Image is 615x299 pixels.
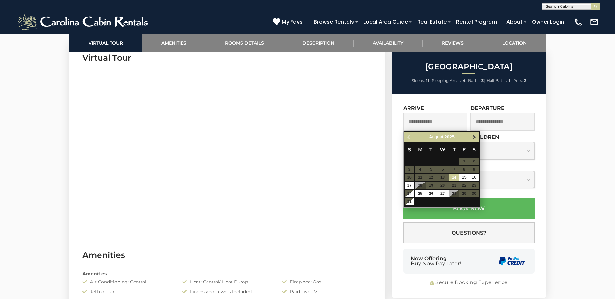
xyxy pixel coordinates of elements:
[432,76,467,85] li: |
[77,279,177,285] div: Air Conditioning: Central
[470,134,499,140] label: Children
[82,249,373,261] h3: Amenities
[414,16,450,28] a: Real Estate
[403,105,424,111] label: Arrive
[481,78,484,83] strong: 3
[440,147,445,153] span: Wednesday
[411,261,461,266] span: Buy Now Pay Later!
[311,16,357,28] a: Browse Rentals
[277,279,377,285] div: Fireplace: Gas
[77,271,377,277] div: Amenities
[529,16,567,28] a: Owner Login
[411,256,461,266] div: Now Offering
[426,78,429,83] strong: 11
[436,190,449,197] a: 27
[487,76,512,85] li: |
[206,34,283,52] a: Rooms Details
[403,222,535,243] button: Questions?
[468,78,480,83] span: Baths:
[405,190,414,197] a: 24
[283,34,354,52] a: Description
[408,147,411,153] span: Sunday
[77,288,177,295] div: Jetted Tub
[429,147,432,153] span: Tuesday
[354,34,423,52] a: Availability
[462,147,466,153] span: Friday
[472,147,476,153] span: Saturday
[69,34,142,52] a: Virtual Tour
[426,190,436,197] a: 26
[142,34,206,52] a: Amenities
[360,16,411,28] a: Local Area Guide
[403,198,535,219] button: Book Now
[453,147,456,153] span: Thursday
[470,133,479,141] a: Next
[463,78,465,83] strong: 4
[394,62,544,71] h2: [GEOGRAPHIC_DATA]
[503,16,526,28] a: About
[405,182,414,189] a: 17
[412,76,431,85] li: |
[405,198,414,205] a: 31
[449,174,459,181] a: 14
[459,174,469,181] a: 15
[472,135,477,140] span: Next
[16,12,151,32] img: White-1-2.png
[277,288,377,295] div: Paid Live TV
[273,18,304,26] a: My Favs
[468,76,485,85] li: |
[177,279,277,285] div: Heat: Central/ Heat Pump
[412,78,425,83] span: Sleeps:
[282,18,302,26] span: My Favs
[432,78,462,83] span: Sleeping Areas:
[509,78,510,83] strong: 1
[177,288,277,295] div: Linens and Towels Included
[82,52,373,63] h3: Virtual Tour
[524,78,526,83] strong: 2
[469,174,479,181] a: 16
[574,17,583,27] img: phone-regular-white.png
[483,34,546,52] a: Location
[429,134,443,139] span: August
[590,17,599,27] img: mail-regular-white.png
[470,105,504,111] label: Departure
[423,34,483,52] a: Reviews
[453,16,500,28] a: Rental Program
[513,78,523,83] span: Pets:
[418,147,423,153] span: Monday
[403,279,535,286] div: Secure Booking Experience
[415,190,426,197] a: 25
[444,134,455,139] span: 2025
[487,78,508,83] span: Half Baths:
